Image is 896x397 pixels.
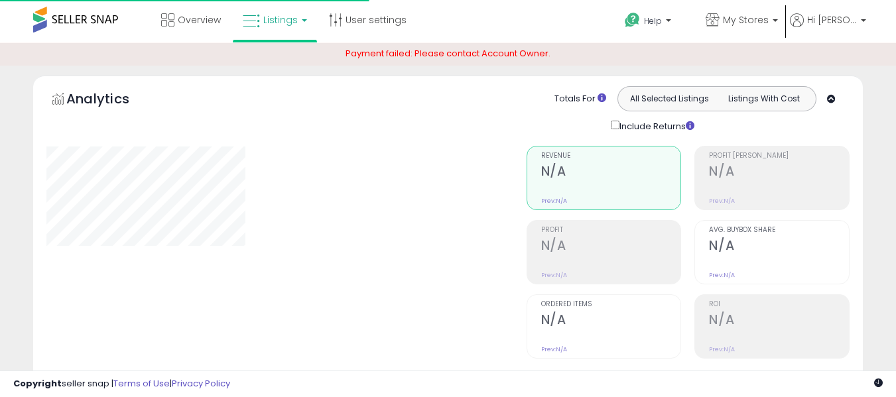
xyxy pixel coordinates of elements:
[709,301,849,308] span: ROI
[644,15,662,27] span: Help
[614,2,694,43] a: Help
[601,118,710,133] div: Include Returns
[346,47,550,60] span: Payment failed: Please contact Account Owner.
[624,12,641,28] i: Get Help
[709,152,849,160] span: Profit [PERSON_NAME]
[113,377,170,390] a: Terms of Use
[790,13,866,43] a: Hi [PERSON_NAME]
[709,345,735,353] small: Prev: N/A
[541,238,681,256] h2: N/A
[178,13,221,27] span: Overview
[709,238,849,256] h2: N/A
[541,197,567,205] small: Prev: N/A
[554,93,606,105] div: Totals For
[13,378,230,390] div: seller snap | |
[709,164,849,182] h2: N/A
[263,13,298,27] span: Listings
[541,345,567,353] small: Prev: N/A
[709,227,849,234] span: Avg. Buybox Share
[709,312,849,330] h2: N/A
[172,377,230,390] a: Privacy Policy
[621,90,717,107] button: All Selected Listings
[541,152,681,160] span: Revenue
[541,301,681,308] span: Ordered Items
[541,227,681,234] span: Profit
[13,377,62,390] strong: Copyright
[807,13,857,27] span: Hi [PERSON_NAME]
[66,89,155,111] h5: Analytics
[716,90,812,107] button: Listings With Cost
[541,164,681,182] h2: N/A
[541,312,681,330] h2: N/A
[709,271,735,279] small: Prev: N/A
[709,197,735,205] small: Prev: N/A
[723,13,769,27] span: My Stores
[541,271,567,279] small: Prev: N/A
